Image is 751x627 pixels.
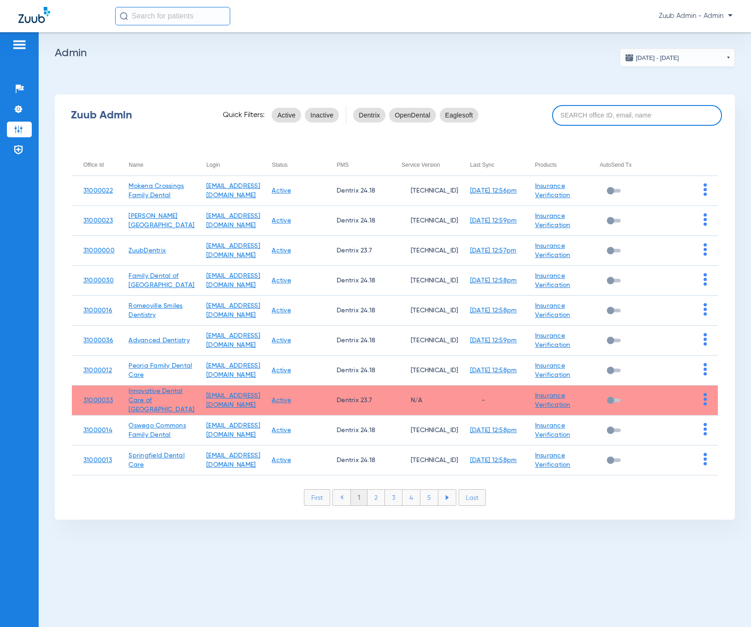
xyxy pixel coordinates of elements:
input: Search for patients [115,7,230,25]
span: - [470,397,485,404]
a: [EMAIL_ADDRESS][DOMAIN_NAME] [206,303,260,318]
td: Dentrix 24.18 [325,326,390,356]
a: [DATE] 12:59pm [470,337,517,344]
img: group-dot-blue.svg [704,213,707,226]
td: Dentrix 24.18 [325,296,390,326]
a: Insurance Verification [535,303,571,318]
a: Active [272,217,291,224]
button: [DATE] - [DATE] [620,48,735,67]
a: Insurance Verification [535,363,571,378]
a: [EMAIL_ADDRESS][DOMAIN_NAME] [206,422,260,438]
a: [DATE] 12:58pm [470,367,517,374]
a: Peoria Family Dental Care [128,363,192,378]
div: Status [272,160,325,170]
img: group-dot-blue.svg [704,393,707,405]
td: Dentrix 24.18 [325,176,390,206]
div: Last Sync [470,160,495,170]
mat-chip-listbox: pms-filters [353,106,478,124]
li: 2 [367,490,385,505]
td: [TECHNICAL_ID] [390,236,459,266]
a: Insurance Verification [535,183,571,199]
div: PMS [337,160,349,170]
div: Products [535,160,588,170]
a: [EMAIL_ADDRESS][DOMAIN_NAME] [206,333,260,348]
a: Active [272,457,291,463]
a: [DATE] 12:58pm [470,457,517,463]
td: Dentrix 24.18 [325,445,390,475]
a: Active [272,397,291,404]
a: Innovative Dental Care of [GEOGRAPHIC_DATA] [128,388,194,413]
td: N/A [390,386,459,416]
a: [DATE] 12:59pm [470,217,517,224]
div: Last Sync [470,160,524,170]
a: 31000000 [83,247,115,254]
div: AutoSend Tx [600,160,653,170]
li: 5 [420,490,438,505]
td: Dentrix 24.18 [325,356,390,386]
img: date.svg [625,53,634,62]
a: [DATE] 12:56pm [470,188,517,194]
a: Active [272,337,291,344]
a: Springfield Dental Care [128,452,185,468]
div: AutoSend Tx [600,160,632,170]
a: Mokena Crossings Family Dental [128,183,184,199]
img: group-dot-blue.svg [704,333,707,346]
a: Insurance Verification [535,273,571,288]
div: Login [206,160,260,170]
div: Zuub Admin [71,111,207,120]
a: Insurance Verification [535,393,571,408]
div: Office Id [83,160,117,170]
div: Service Version [402,160,440,170]
span: Inactive [310,111,333,120]
a: Insurance Verification [535,422,571,438]
div: Office Id [83,160,104,170]
a: Insurance Verification [535,333,571,348]
a: 31000033 [83,397,113,404]
img: group-dot-blue.svg [704,243,707,256]
td: [TECHNICAL_ID] [390,445,459,475]
a: 31000030 [83,277,114,284]
img: group-dot-blue.svg [704,273,707,286]
a: Insurance Verification [535,243,571,258]
td: [TECHNICAL_ID] [390,176,459,206]
a: Active [272,367,291,374]
li: 1 [350,490,367,505]
td: [TECHNICAL_ID] [390,206,459,236]
a: Active [272,427,291,434]
a: [DATE] 12:57pm [470,247,517,254]
a: 31000022 [83,188,113,194]
a: [PERSON_NAME][GEOGRAPHIC_DATA] [128,213,194,229]
a: 31000036 [83,337,113,344]
a: Active [272,277,291,284]
img: hamburger-icon [12,39,27,50]
img: arrow-right-blue.svg [445,495,449,500]
a: Active [272,188,291,194]
span: Eaglesoft [445,111,473,120]
td: Dentrix 24.18 [325,416,390,445]
td: [TECHNICAL_ID] [390,356,459,386]
div: Login [206,160,220,170]
td: Dentrix 24.18 [325,266,390,296]
a: Romeoville Smiles Dentistry [128,303,182,318]
a: [EMAIL_ADDRESS][DOMAIN_NAME] [206,183,260,199]
li: First [304,489,330,506]
a: Active [272,307,291,314]
input: SEARCH office ID, email, name [552,105,722,126]
a: Insurance Verification [535,452,571,468]
span: Dentrix [359,111,380,120]
div: Name [128,160,143,170]
td: Dentrix 24.18 [325,206,390,236]
a: [EMAIL_ADDRESS][DOMAIN_NAME] [206,273,260,288]
span: Zuub Admin - Admin [659,12,733,21]
a: [DATE] 12:58pm [470,427,517,434]
mat-chip-listbox: status-filters [272,106,339,124]
a: Oswego Commons Family Dental [128,422,186,438]
a: [EMAIL_ADDRESS][DOMAIN_NAME] [206,363,260,378]
a: [EMAIL_ADDRESS][DOMAIN_NAME] [206,213,260,229]
a: 31000014 [83,427,112,434]
div: Products [535,160,557,170]
a: 31000016 [83,307,112,314]
span: Active [277,111,296,120]
td: Dentrix 23.7 [325,236,390,266]
a: [EMAIL_ADDRESS][DOMAIN_NAME] [206,393,260,408]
